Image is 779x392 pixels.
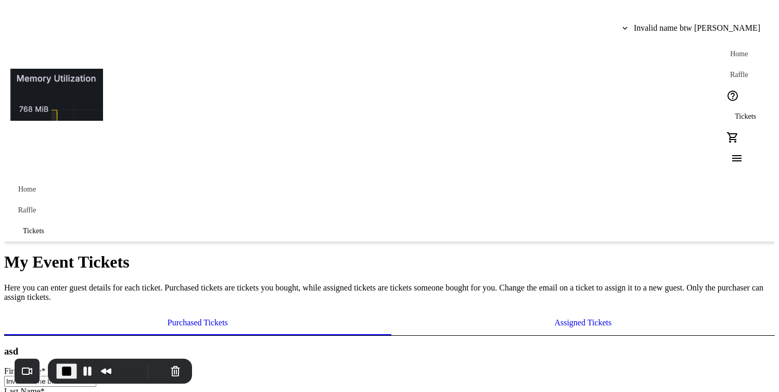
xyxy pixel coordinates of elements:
[4,283,775,302] p: Here you can enter guest details for each ticket. Purchased tickets are tickets you bought, while...
[4,366,46,375] label: First Name*
[554,319,611,327] span: Assigned Tickets
[168,319,228,327] span: Purchased Tickets
[634,23,760,33] span: Invalid name btw [PERSON_NAME]
[722,127,743,148] button: Cart
[10,69,103,121] img: Jordan Develo's Logo
[18,206,36,214] span: Raffle
[614,18,769,39] button: Invalid name btw [PERSON_NAME]
[735,112,756,121] span: Tickets
[722,148,743,169] button: Menu
[18,185,36,194] span: Home
[10,179,44,200] a: Home
[10,200,44,221] a: Raffle
[730,71,748,79] span: Raffle
[10,221,57,242] a: Tickets
[730,50,748,58] span: Home
[722,85,743,106] button: Help
[4,346,775,357] h3: asd
[722,44,756,65] a: Home
[722,106,769,127] a: Tickets
[23,227,44,235] span: Tickets
[4,252,775,272] h1: My Event Tickets
[722,65,756,85] a: Raffle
